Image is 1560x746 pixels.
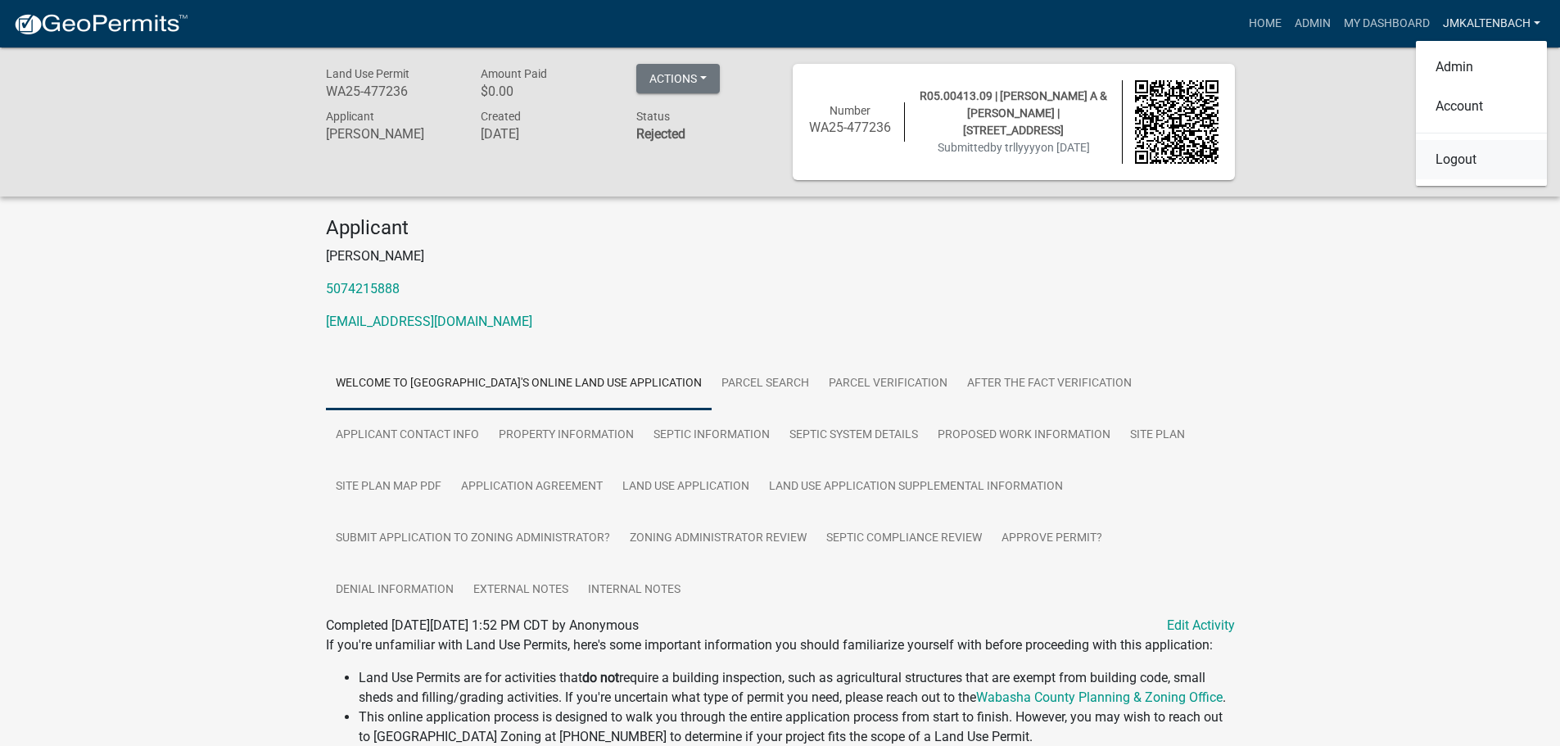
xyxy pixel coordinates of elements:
span: Land Use Permit [326,67,409,80]
p: If you're unfamiliar with Land Use Permits, here's some important information you should familiar... [326,635,1235,655]
a: Septic Information [644,409,780,462]
span: Amount Paid [481,67,547,80]
a: External Notes [463,564,578,617]
a: Denial Information [326,564,463,617]
a: [EMAIL_ADDRESS][DOMAIN_NAME] [326,314,532,329]
a: 5074215888 [326,281,400,296]
a: Home [1242,8,1288,39]
span: R05.00413.09 | [PERSON_NAME] A & [PERSON_NAME] | [STREET_ADDRESS] [920,89,1107,137]
h6: WA25-477236 [326,84,457,99]
span: Completed [DATE][DATE] 1:52 PM CDT by Anonymous [326,617,639,633]
a: Welcome to [GEOGRAPHIC_DATA]'s Online Land Use Application [326,358,712,410]
strong: do not [582,670,619,685]
a: Site Plan Map PDF [326,461,451,513]
a: Proposed Work Information [928,409,1120,462]
div: jmkaltenbach [1416,41,1547,186]
a: Admin [1288,8,1337,39]
span: Number [830,104,870,117]
a: Application Agreement [451,461,613,513]
h6: WA25-477236 [809,120,893,135]
a: My Dashboard [1337,8,1436,39]
span: Applicant [326,110,374,123]
a: Logout [1416,140,1547,179]
a: Parcel Verification [819,358,957,410]
a: Septic Compliance Review [816,513,992,565]
span: by trllyyyy [990,141,1041,154]
a: Account [1416,87,1547,126]
a: Internal Notes [578,564,690,617]
a: Approve Permit? [992,513,1112,565]
p: [PERSON_NAME] [326,246,1235,266]
strong: Rejected [636,126,685,142]
a: Property Information [489,409,644,462]
a: Parcel search [712,358,819,410]
a: Septic System Details [780,409,928,462]
a: jmkaltenbach [1436,8,1547,39]
a: After the Fact Verification [957,358,1142,410]
h6: [PERSON_NAME] [326,126,457,142]
span: Submitted on [DATE] [938,141,1090,154]
a: Land Use Application [613,461,759,513]
a: Submit Application to Zoning Administrator? [326,513,620,565]
h4: Applicant [326,216,1235,240]
h6: [DATE] [481,126,612,142]
li: Land Use Permits are for activities that require a building inspection, such as agricultural stru... [359,668,1235,708]
h6: $0.00 [481,84,612,99]
a: Land Use Application Supplemental Information [759,461,1073,513]
span: Status [636,110,670,123]
img: QR code [1135,80,1219,164]
a: Zoning Administrator Review [620,513,816,565]
span: Created [481,110,521,123]
a: Edit Activity [1167,616,1235,635]
a: Site Plan [1120,409,1195,462]
a: Wabasha County Planning & Zoning Office [976,689,1223,705]
a: Applicant Contact Info [326,409,489,462]
button: Actions [636,64,720,93]
a: Admin [1416,47,1547,87]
